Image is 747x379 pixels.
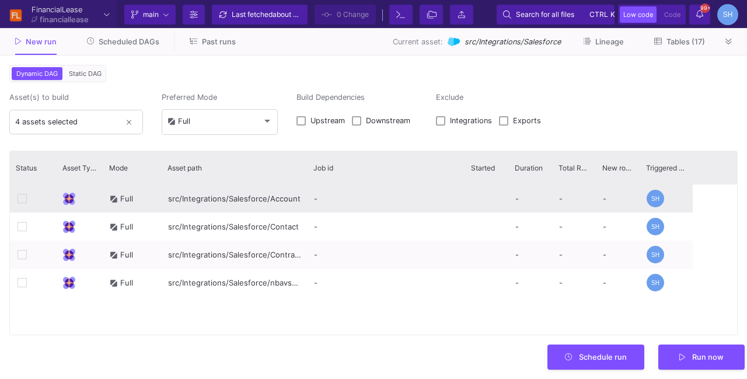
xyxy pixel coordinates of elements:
[610,8,615,22] span: k
[640,33,719,51] button: Tables (17)
[202,37,236,46] span: Past runs
[232,6,302,23] div: Last fetched
[32,6,89,13] div: FinancialLease
[661,6,684,23] button: Code
[436,92,548,103] span: Exclude
[497,5,615,25] button: Search for all filesctrlk
[515,164,543,172] span: Duration
[664,11,680,19] span: Code
[586,8,608,22] button: ctrlk
[12,67,62,80] button: Dynamic DAG
[692,353,724,361] span: Run now
[308,269,465,297] div: -
[603,250,606,259] span: -
[620,6,657,23] button: Low code
[623,11,653,19] span: Low code
[167,117,190,126] div: Full
[162,92,278,103] span: Preferred Mode
[212,5,308,25] button: Last fetchedabout 3 hours ago
[515,250,519,259] span: -
[516,6,574,23] span: Search for all files
[547,345,645,370] button: Schedule run
[603,278,606,287] span: -
[513,116,541,126] span: Exports
[559,278,563,287] span: -
[366,116,410,126] span: Downstream
[62,164,97,172] span: Asset Type
[73,33,174,51] button: Scheduled DAGs
[7,6,25,23] img: GqBB3sYz5Cjd0wdlerL82zSOkAwI3ybqdSLWwX09.png
[162,241,308,269] div: src/Integrations/Salesforce/Contracten__c
[465,36,561,47] span: src/Integrations/Salesforce
[689,5,710,25] button: 99+
[110,185,133,213] div: Full
[308,185,465,213] div: -
[63,193,75,205] img: Integration
[589,8,608,22] span: ctrl
[602,164,634,172] span: New rows
[647,190,664,207] div: SH
[647,246,664,263] div: SH
[162,213,308,241] div: src/Integrations/Salesforce/Contact
[595,37,624,46] span: Lineage
[700,4,710,13] span: 99+
[515,278,519,287] span: -
[16,164,37,172] span: Status
[110,213,133,241] div: Full
[63,277,75,289] img: Integration
[67,69,104,78] span: Static DAG
[471,164,495,172] span: Started
[559,222,563,231] span: -
[296,92,417,103] span: Build Dependencies
[313,164,333,172] span: Job id
[559,194,563,203] span: -
[393,36,443,47] span: Current asset:
[647,218,664,235] div: SH
[559,250,563,259] span: -
[110,241,133,269] div: Full
[308,213,465,241] div: -
[67,67,104,80] button: Static DAG
[717,4,738,25] div: SH
[14,69,60,78] span: Dynamic DAG
[558,164,591,172] span: Total Rows
[26,37,57,46] span: New run
[603,194,606,203] span: -
[666,37,705,46] span: Tables (17)
[162,185,308,213] div: src/Integrations/Salesforce/Account
[569,33,638,51] button: Lineage
[450,116,492,126] span: Integrations
[603,222,606,231] span: -
[99,37,159,46] span: Scheduled DAGs
[579,353,627,361] span: Schedule run
[515,194,519,203] span: -
[109,164,128,172] span: Mode
[176,33,250,51] button: Past runs
[40,16,89,23] div: financiallease
[273,10,331,19] span: about 3 hours ago
[308,241,465,269] div: -
[162,269,308,297] div: src/Integrations/Salesforce/nbavs__CallReporting__c
[143,6,159,23] span: main
[647,274,664,291] div: SH
[15,117,120,127] input: Current asset (default)
[515,222,519,231] span: -
[310,116,345,126] span: Upstream
[1,33,71,51] button: New run
[9,92,143,103] span: Asset(s) to build
[63,249,75,261] img: Integration
[167,164,202,172] span: Asset path
[63,221,75,233] img: Integration
[658,345,745,370] button: Run now
[646,164,687,172] span: Triggered By
[714,4,738,25] button: SH
[448,36,460,48] img: Salesforce
[110,269,133,297] div: Full
[124,5,176,25] button: main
